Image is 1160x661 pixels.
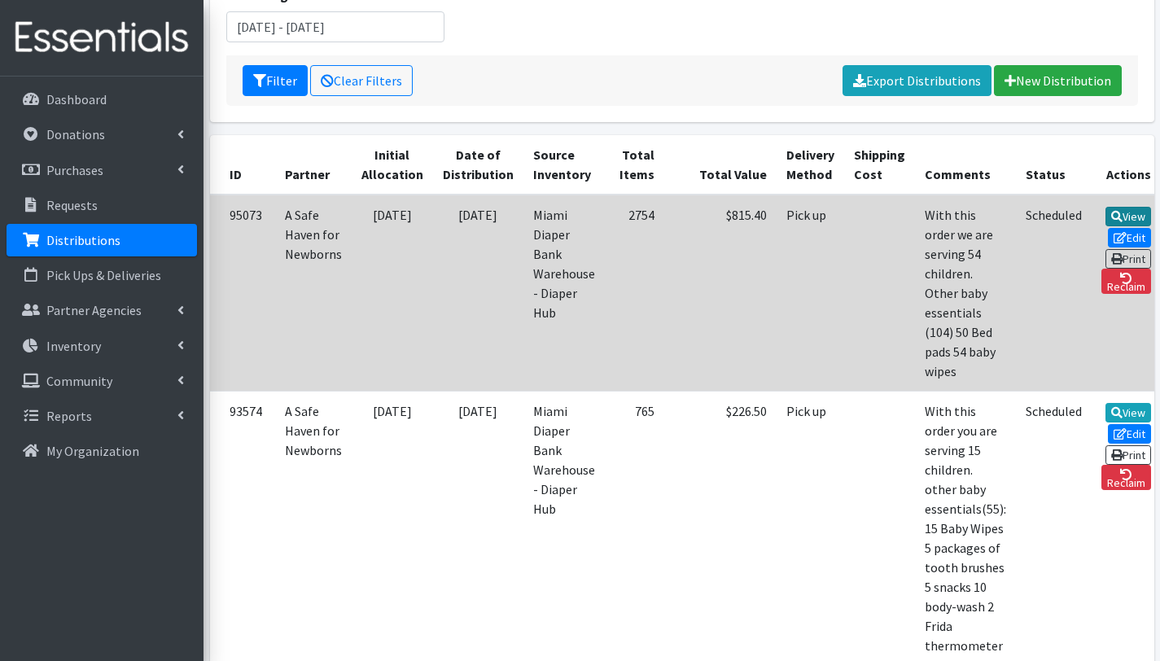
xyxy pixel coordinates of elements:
a: Donations [7,118,197,151]
img: HumanEssentials [7,11,197,65]
p: Dashboard [46,91,107,107]
a: Clear Filters [310,65,413,96]
td: Scheduled [1016,195,1092,392]
a: Community [7,365,197,397]
th: Comments [915,135,1016,195]
th: Total Items [605,135,664,195]
td: 95073 [210,195,275,392]
p: Pick Ups & Deliveries [46,267,161,283]
td: $815.40 [664,195,777,392]
button: Filter [243,65,308,96]
p: Inventory [46,338,101,354]
td: 2754 [605,195,664,392]
th: ID [210,135,275,195]
a: Print [1105,445,1152,465]
td: Miami Diaper Bank Warehouse - Diaper Hub [523,195,605,392]
a: Distributions [7,224,197,256]
a: Requests [7,189,197,221]
a: Reclaim [1101,269,1152,294]
a: Export Distributions [843,65,991,96]
th: Initial Allocation [352,135,433,195]
p: Purchases [46,162,103,178]
a: Partner Agencies [7,294,197,326]
a: Edit [1108,424,1152,444]
p: Community [46,373,112,389]
td: [DATE] [433,195,523,392]
p: Requests [46,197,98,213]
th: Partner [275,135,352,195]
a: Edit [1108,228,1152,247]
a: View [1105,403,1152,422]
td: With this order we are serving 54 children. Other baby essentials (104) 50 Bed pads 54 baby wipes [915,195,1016,392]
th: Source Inventory [523,135,605,195]
a: Print [1105,249,1152,269]
p: Distributions [46,232,120,248]
td: [DATE] [352,195,433,392]
th: Status [1016,135,1092,195]
td: Pick up [777,195,844,392]
th: Shipping Cost [844,135,915,195]
a: Reports [7,400,197,432]
th: Date of Distribution [433,135,523,195]
a: My Organization [7,435,197,467]
a: Purchases [7,154,197,186]
p: Reports [46,408,92,424]
th: Delivery Method [777,135,844,195]
a: Inventory [7,330,197,362]
td: A Safe Haven for Newborns [275,195,352,392]
a: Dashboard [7,83,197,116]
a: Pick Ups & Deliveries [7,259,197,291]
a: Reclaim [1101,465,1152,490]
p: Donations [46,126,105,142]
a: New Distribution [994,65,1122,96]
p: Partner Agencies [46,302,142,318]
p: My Organization [46,443,139,459]
a: View [1105,207,1152,226]
input: January 1, 2011 - December 31, 2011 [226,11,445,42]
th: Total Value [664,135,777,195]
